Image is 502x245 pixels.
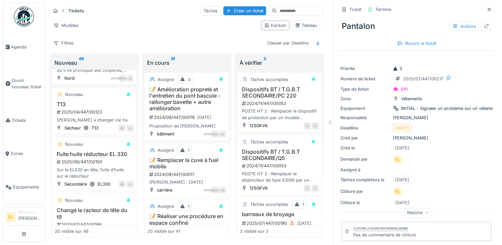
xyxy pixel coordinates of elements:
div: EL330 [98,181,110,187]
a: Agenda [3,30,45,64]
div: bâtiment [157,131,174,137]
div: Nouveau [54,59,134,67]
div: Tâches accomplies [250,139,288,145]
div: [DATE] [395,125,409,131]
div: [DATE] [297,220,312,226]
a: Tickets [3,104,45,137]
div: ED [119,181,125,188]
div: Responsable [340,115,390,121]
div: Terminé [375,6,391,13]
div: En cours [147,59,226,67]
div: 1 [302,201,304,207]
div: Sécheur [64,125,81,131]
div: 3 visible sur 3 [240,228,268,234]
a: Ouvrir nouveau ticket [3,64,45,104]
div: 2024/09/447/00017 [149,171,226,178]
div: [PERSON_NAME] [340,135,493,141]
div: 1 [188,147,189,153]
div: 2024/11/447/00053 [241,163,319,169]
div: POSTE HT 2 : Remplacer le disjoncteur de type IC60N par un disjoncteur de type IC60H pour avoir u... [240,171,319,183]
div: [PERSON_NAME] [211,187,218,194]
div: Modèles [50,21,82,30]
div: Deadline [340,125,390,131]
div: Nord [64,75,75,81]
div: Sur le EL330 en tête, fuite d’huile sur le réducteur [55,167,133,179]
sup: 41 [171,59,175,67]
div: Numéro de ticket [340,76,390,82]
div: [PERSON_NAME] [211,131,218,137]
div: INITIAL - Signaler un problème sur un vêtement [401,105,497,112]
div: 1 [188,203,189,209]
span: Équipements [13,184,42,190]
div: JJ [312,122,319,129]
div: Type de ticket [340,86,390,92]
div: JJ [312,185,319,192]
div: Assigné [158,76,174,83]
div: Assigné [158,147,174,153]
div: Pas de commentaire de clôture [353,232,416,238]
div: Demandé par [340,156,390,162]
div: T13 [92,125,99,131]
div: Créé par [340,135,390,141]
div: Équipement [340,105,390,112]
div: 20 visible sur 41 [147,228,180,234]
div: [DATE] [395,200,409,206]
div: 3 [393,65,402,72]
div: JJ [127,75,133,82]
h3: Fuite huile réducteur EL 330 [55,151,133,157]
div: Clôturé par [340,188,390,195]
div: Ticket [349,6,361,13]
div: Assigné [158,203,174,209]
h3: Dispositifs BT / T.G.B.T SECONDAIRE/Q5 [240,149,319,161]
div: Nouveau [65,91,83,98]
div: Priorité [340,65,390,72]
div: Nouveau [65,141,83,147]
div: 2024/09/447/00019 [149,113,226,122]
h3: Dispositifs BT / T.G.B.T SECONDAIRE/PC 220 [240,86,319,99]
div: Actions [450,22,479,31]
div: JJ [127,125,133,131]
div: GL [119,125,125,131]
div: 2024/11/447/00052 [241,100,319,107]
div: Clôturé le [DATE] par [PERSON_NAME] [353,226,408,231]
h3: 📝 Réaliser une procédure en espace confiné [147,213,226,226]
h3: Changé le racleur de tête du t9 [55,207,133,220]
div: [PERSON_NAME] [340,115,493,121]
a: Zones [3,137,45,171]
span: Agenda [11,44,42,50]
div: Rouvrir le ticket [394,39,439,48]
h3: barreaux de broyage [240,211,319,217]
div: JJ [219,187,226,194]
div: [DATE] [197,114,211,121]
div: JJ [127,181,133,188]
div: Secondaire [64,181,87,187]
div: [PERSON_NAME] [119,75,125,82]
div: Assigné à [340,167,390,173]
div: Créer un ticket [223,6,266,15]
a: Équipements [3,170,45,204]
a: GL Technicien[PERSON_NAME] [6,210,42,226]
div: EPI [401,86,407,92]
div: Vêtements [401,96,422,102]
div: Kanban [264,22,286,29]
img: Badge_color-CXgf-gQk.svg [14,7,34,27]
div: Tâches accomplies [250,201,288,207]
div: Clôturé le [340,200,390,206]
span: Ouvrir nouveau ticket [12,77,42,90]
div: Classer par Deadline [264,38,312,48]
div: Réduire [404,208,432,218]
div: Proposition de [PERSON_NAME] [147,123,226,129]
div: 2025/07/447/00186 [56,221,133,228]
div: Tâches [200,6,221,16]
div: 1250KVA [250,185,268,191]
sup: 3 [263,59,266,67]
li: [PERSON_NAME] [18,210,42,224]
div: Créé le [340,145,390,151]
div: 1250KVA [250,122,268,129]
div: 2025/07/447/00217 [403,76,443,82]
div: 2025/07/447/00190 [241,219,319,227]
div: Pantalon [339,18,494,35]
div: JJ [219,131,226,137]
div: 20 visible sur 48 [55,228,89,234]
div: GL [393,187,402,196]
